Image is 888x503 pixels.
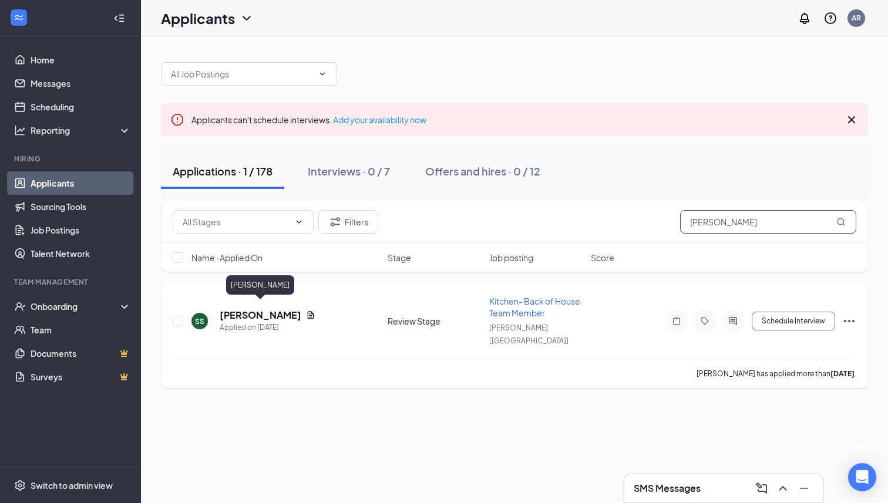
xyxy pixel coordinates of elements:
button: ChevronUp [773,479,792,498]
div: Applied on [DATE] [220,322,315,333]
h5: [PERSON_NAME] [220,309,301,322]
div: Reporting [31,124,132,136]
div: Team Management [14,277,129,287]
svg: MagnifyingGlass [836,217,846,227]
span: Kitchen- Back of House Team Member [489,296,580,318]
a: Messages [31,72,131,95]
a: Scheduling [31,95,131,119]
span: [PERSON_NAME] [[GEOGRAPHIC_DATA]] [489,323,569,345]
span: Name · Applied On [191,252,263,264]
svg: Error [170,113,184,127]
p: [PERSON_NAME] has applied more than . [697,369,856,379]
svg: ActiveChat [726,316,740,326]
div: Open Intercom Messenger [848,463,876,491]
svg: Notifications [798,11,812,25]
div: Switch to admin view [31,480,113,491]
svg: Document [306,310,315,320]
svg: UserCheck [14,301,26,312]
div: Offers and hires · 0 / 12 [425,164,540,178]
span: Score [591,252,614,264]
svg: ChevronDown [318,69,327,79]
button: ComposeMessage [752,479,771,498]
a: Talent Network [31,242,131,265]
a: Applicants [31,171,131,195]
b: [DATE] [830,369,855,378]
div: Onboarding [31,301,121,312]
svg: Ellipses [842,314,856,328]
svg: Settings [14,480,26,491]
button: Schedule Interview [752,312,835,330]
svg: Filter [328,215,342,229]
a: SurveysCrown [31,365,131,389]
a: Job Postings [31,218,131,242]
div: SS [195,316,204,326]
div: AR [852,13,861,23]
div: Review Stage [388,315,482,327]
svg: Tag [698,316,712,326]
input: All Stages [183,215,290,228]
svg: QuestionInfo [823,11,837,25]
div: [PERSON_NAME] [226,275,294,295]
span: Applicants can't schedule interviews. [191,114,426,125]
span: Stage [388,252,411,264]
svg: ChevronDown [294,217,304,227]
a: Sourcing Tools [31,195,131,218]
svg: ComposeMessage [755,481,769,495]
div: Applications · 1 / 178 [173,164,273,178]
a: Team [31,318,131,342]
h3: SMS Messages [634,482,701,495]
a: Home [31,48,131,72]
div: Interviews · 0 / 7 [308,164,390,178]
svg: ChevronDown [240,11,254,25]
button: Minimize [795,479,813,498]
svg: Analysis [14,124,26,136]
input: Search in applications [680,210,856,234]
svg: Note [670,316,684,326]
div: Hiring [14,154,129,164]
input: All Job Postings [171,67,313,80]
h1: Applicants [161,8,235,28]
svg: WorkstreamLogo [13,12,25,23]
a: DocumentsCrown [31,342,131,365]
button: Filter Filters [318,210,378,234]
svg: Collapse [113,12,125,24]
a: Add your availability now [333,114,426,125]
span: Job posting [489,252,533,264]
svg: Minimize [797,481,811,495]
svg: ChevronUp [776,481,790,495]
svg: Cross [845,113,859,127]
